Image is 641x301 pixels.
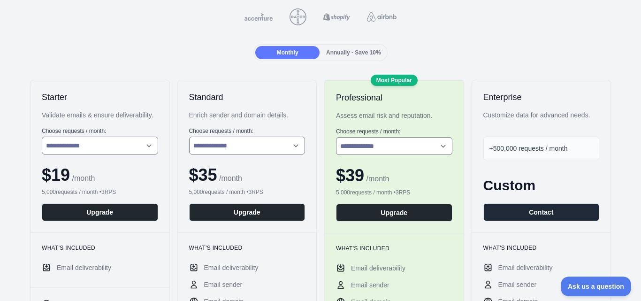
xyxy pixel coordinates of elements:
div: 5,000 requests / month • 3 RPS [336,189,452,196]
span: $ 39 [336,166,364,185]
div: 5,000 requests / month • 3 RPS [189,188,305,196]
span: Custom [483,178,536,193]
span: / month [217,174,242,182]
span: / month [364,175,389,183]
iframe: Toggle Customer Support [561,277,632,296]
